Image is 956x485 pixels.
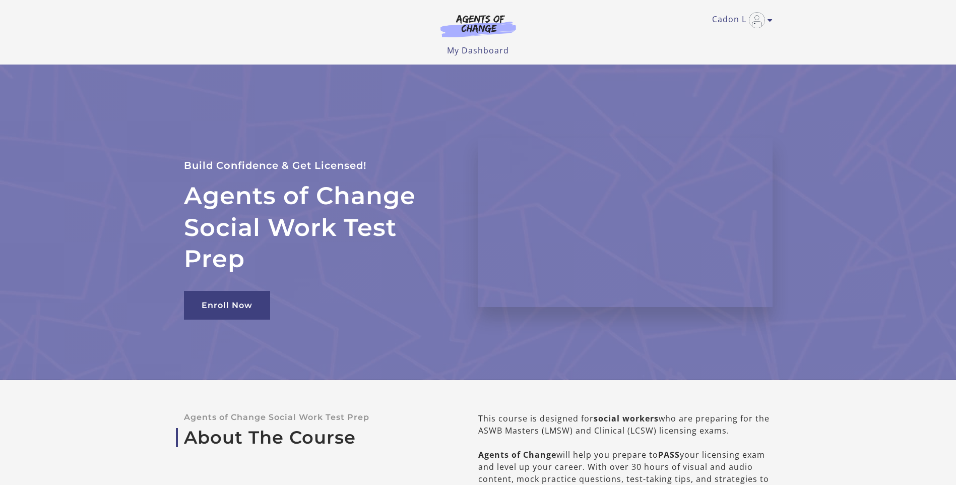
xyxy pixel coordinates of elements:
p: Build Confidence & Get Licensed! [184,157,454,174]
p: Agents of Change Social Work Test Prep [184,412,446,422]
img: Agents of Change Logo [430,14,527,37]
a: Toggle menu [712,12,768,28]
b: PASS [658,449,680,460]
a: Enroll Now [184,291,270,320]
h2: Agents of Change Social Work Test Prep [184,180,454,274]
b: Agents of Change [478,449,556,460]
a: My Dashboard [447,45,509,56]
b: social workers [594,413,659,424]
a: About The Course [184,427,446,448]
